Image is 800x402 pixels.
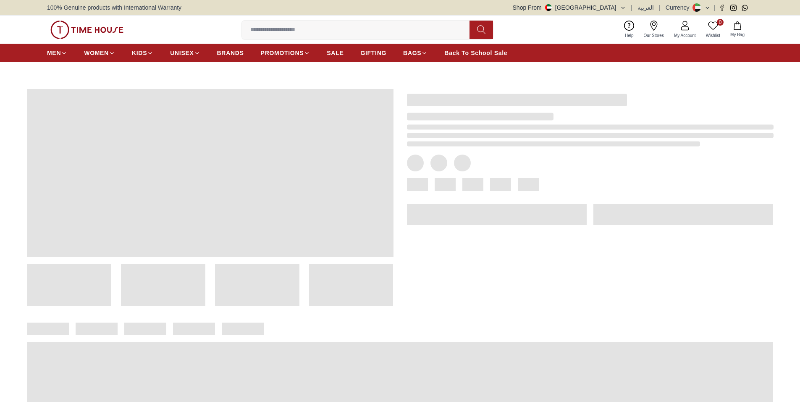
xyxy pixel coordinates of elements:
[261,49,304,57] span: PROMOTIONS
[730,5,737,11] a: Instagram
[444,45,507,60] a: Back To School Sale
[360,45,386,60] a: GIFTING
[50,21,123,39] img: ...
[719,5,725,11] a: Facebook
[701,19,725,40] a: 0Wishlist
[170,45,200,60] a: UNISEX
[47,3,181,12] span: 100% Genuine products with International Warranty
[666,3,693,12] div: Currency
[717,19,724,26] span: 0
[360,49,386,57] span: GIFTING
[170,49,194,57] span: UNISEX
[217,49,244,57] span: BRANDS
[217,45,244,60] a: BRANDS
[132,49,147,57] span: KIDS
[84,49,109,57] span: WOMEN
[47,45,67,60] a: MEN
[84,45,115,60] a: WOMEN
[327,49,344,57] span: SALE
[703,32,724,39] span: Wishlist
[261,45,310,60] a: PROMOTIONS
[327,45,344,60] a: SALE
[132,45,153,60] a: KIDS
[545,4,552,11] img: United Arab Emirates
[403,45,428,60] a: BAGS
[725,20,750,39] button: My Bag
[622,32,637,39] span: Help
[513,3,626,12] button: Shop From[GEOGRAPHIC_DATA]
[47,49,61,57] span: MEN
[640,32,667,39] span: Our Stores
[659,3,661,12] span: |
[742,5,748,11] a: Whatsapp
[637,3,654,12] button: العربية
[620,19,639,40] a: Help
[403,49,421,57] span: BAGS
[639,19,669,40] a: Our Stores
[671,32,699,39] span: My Account
[727,32,748,38] span: My Bag
[444,49,507,57] span: Back To School Sale
[714,3,716,12] span: |
[631,3,633,12] span: |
